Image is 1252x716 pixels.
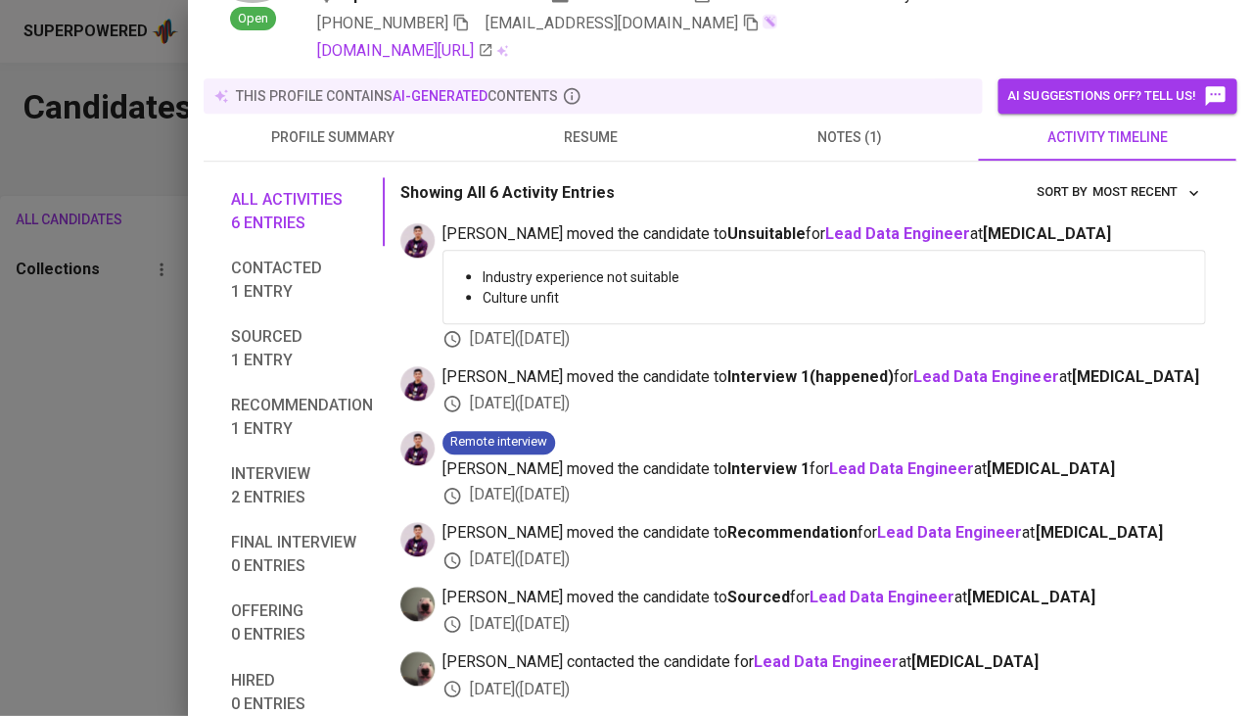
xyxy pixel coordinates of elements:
span: Most Recent [1091,181,1200,204]
img: magic_wand.svg [762,14,777,29]
span: [MEDICAL_DATA] [1035,523,1162,542]
div: [DATE] ( [DATE] ) [442,484,1205,506]
span: Offering 0 entries [231,599,373,646]
span: [EMAIL_ADDRESS][DOMAIN_NAME] [486,14,738,32]
span: resume [474,125,709,150]
span: Remote interview [442,433,555,452]
span: Interview 2 entries [231,462,373,509]
span: [MEDICAL_DATA] [967,588,1094,606]
a: Lead Data Engineer [913,367,1058,386]
span: [PHONE_NUMBER] [317,14,448,32]
img: aji.muda@glints.com [400,587,435,621]
a: Lead Data Engineer [754,652,899,671]
div: [DATE] ( [DATE] ) [442,393,1205,415]
b: Recommendation [727,523,858,542]
span: All activities 6 entries [231,188,373,235]
b: Sourced [727,588,790,606]
span: [PERSON_NAME] moved the candidate to for at [442,366,1205,389]
a: Lead Data Engineer [877,523,1022,542]
span: AI suggestions off? Tell us! [1007,84,1227,108]
span: [PERSON_NAME] moved the candidate to for at [442,587,1205,609]
span: notes (1) [732,125,967,150]
span: [MEDICAL_DATA] [987,459,1114,478]
img: aji.muda@glints.com [400,651,435,686]
div: [DATE] ( [DATE] ) [442,678,1205,700]
span: [MEDICAL_DATA] [1071,367,1198,386]
p: Showing All 6 Activity Entries [400,181,615,205]
span: Recommendation 1 entry [231,394,373,441]
img: erwin@glints.com [400,522,435,556]
b: Unsuitable [727,224,806,243]
a: Lead Data Engineer [825,224,970,243]
button: AI suggestions off? Tell us! [997,78,1236,114]
b: Interview 1 ( happened ) [727,367,894,386]
span: [PERSON_NAME] moved the candidate to for at [442,522,1205,545]
div: [DATE] ( [DATE] ) [442,613,1205,636]
span: profile summary [215,125,450,150]
span: Sourced 1 entry [231,325,373,372]
p: this profile contains contents [236,86,558,106]
span: sort by [1036,184,1087,199]
a: [DOMAIN_NAME][URL] [317,39,493,63]
div: [DATE] ( [DATE] ) [442,549,1205,571]
span: AI-generated [393,88,487,104]
span: activity timeline [990,125,1225,150]
div: [DATE] ( [DATE] ) [442,328,1205,351]
p: Culture unfit [483,288,1188,308]
b: Interview 1 [727,459,810,478]
span: [PERSON_NAME] moved the candidate to for at [442,223,1205,246]
img: erwin@glints.com [400,223,435,258]
span: [MEDICAL_DATA] [911,652,1039,671]
span: [PERSON_NAME] moved the candidate to for at [442,458,1205,481]
p: Industry experience not suitable [483,267,1188,287]
a: Lead Data Engineer [829,459,974,478]
img: erwin@glints.com [400,431,435,465]
a: Lead Data Engineer [810,588,954,606]
span: [PERSON_NAME] contacted the candidate for at [442,651,1205,674]
span: Hired 0 entries [231,668,373,715]
span: Contacted 1 entry [231,257,373,304]
button: sort by [1087,177,1205,208]
span: Open [230,10,276,28]
span: Final interview 0 entries [231,531,373,578]
span: [MEDICAL_DATA] [983,224,1110,243]
img: erwin@glints.com [400,366,435,401]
